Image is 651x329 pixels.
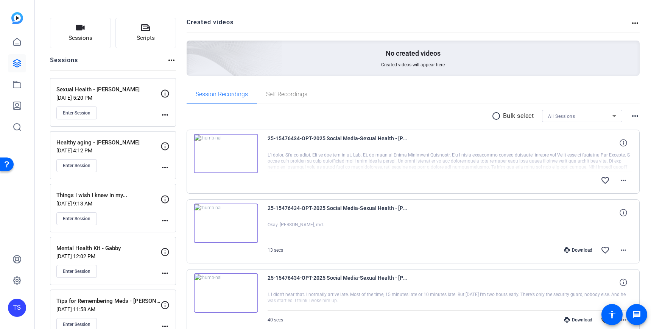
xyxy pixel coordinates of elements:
button: Sessions [50,18,111,48]
p: [DATE] 4:12 PM [56,147,160,154]
p: [DATE] 12:02 PM [56,253,160,259]
span: Enter Session [63,216,90,222]
h2: Created videos [187,18,631,33]
mat-icon: more_horiz [160,110,170,119]
mat-icon: more_horiz [619,315,628,324]
span: 25-15476434-OPT-2025 Social Media-Sexual Health - [PERSON_NAME]-[PERSON_NAME]-2025-08-22-09-24-22... [268,204,408,222]
p: Tips for Remembering Meds - [PERSON_NAME] [56,297,160,305]
mat-icon: more_horiz [167,56,176,65]
div: Download [560,247,596,253]
mat-icon: more_horiz [619,176,628,185]
mat-icon: more_horiz [631,111,640,121]
p: [DATE] 5:20 PM [56,95,160,101]
p: Things I wish I knew in my... [56,191,160,200]
img: thumb-nail [194,273,258,313]
button: Enter Session [56,159,97,172]
p: Mental Health Kit - Gabby [56,244,160,253]
p: [DATE] 9:13 AM [56,201,160,207]
mat-icon: favorite_border [601,315,610,324]
mat-icon: more_horiz [160,216,170,225]
p: Sexual Health - [PERSON_NAME] [56,85,160,94]
span: Sessions [69,34,92,42]
mat-icon: more_horiz [631,19,640,28]
h2: Sessions [50,56,78,70]
mat-icon: message [632,310,641,319]
mat-icon: more_horiz [160,269,170,278]
span: Enter Session [63,321,90,327]
span: Enter Session [63,268,90,274]
p: [DATE] 11:58 AM [56,306,160,312]
button: Enter Session [56,107,97,119]
span: 13 secs [268,248,283,253]
div: TS [8,299,26,317]
p: No created videos [386,49,441,58]
span: Created videos will appear here [381,62,445,68]
span: Scripts [137,34,155,42]
img: thumb-nail [194,204,258,243]
button: Enter Session [56,265,97,278]
span: 25-15476434-OPT-2025 Social Media-Sexual Health - [PERSON_NAME]-[PERSON_NAME]-2025-08-22-09-20-26... [268,273,408,291]
button: Enter Session [56,212,97,225]
span: 40 secs [268,317,283,323]
span: All Sessions [548,114,575,119]
p: Healthy aging - [PERSON_NAME] [56,138,160,147]
span: Session Recordings [196,91,248,97]
div: Download [560,317,596,323]
button: Scripts [115,18,176,48]
span: 25-15476434-OPT-2025 Social Media-Sexual Health - [PERSON_NAME]-[PERSON_NAME]-2025-08-22-09-25-59... [268,134,408,152]
mat-icon: more_horiz [160,163,170,172]
mat-icon: favorite_border [601,246,610,255]
mat-icon: favorite_border [601,176,610,185]
mat-icon: accessibility [607,310,617,319]
mat-icon: radio_button_unchecked [492,111,503,121]
mat-icon: more_horiz [619,246,628,255]
span: Self Recordings [266,91,307,97]
img: blue-gradient.svg [11,12,23,24]
span: Enter Session [63,163,90,169]
p: Bulk select [503,111,534,121]
img: thumb-nail [194,134,258,173]
span: Enter Session [63,110,90,116]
